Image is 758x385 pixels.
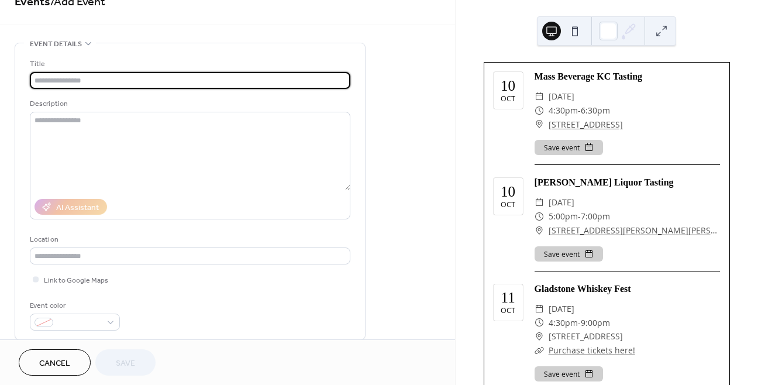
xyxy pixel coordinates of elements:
[535,366,603,381] button: Save event
[549,118,623,132] a: [STREET_ADDRESS]
[535,329,544,343] div: ​
[535,209,544,224] div: ​
[30,58,348,70] div: Title
[535,284,631,294] a: Gladstone Whiskey Fest
[501,78,515,93] div: 10
[39,357,70,370] span: Cancel
[30,38,82,50] span: Event details
[578,209,581,224] span: -
[535,140,603,155] button: Save event
[535,246,603,262] button: Save event
[501,95,515,103] div: Oct
[44,274,108,287] span: Link to Google Maps
[581,316,610,330] span: 9:00pm
[578,104,581,118] span: -
[549,345,635,356] a: Purchase tickets here!
[549,209,578,224] span: 5:00pm
[535,70,720,84] div: Mass Beverage KC Tasting
[535,302,544,316] div: ​
[549,329,623,343] span: [STREET_ADDRESS]
[501,184,515,199] div: 10
[501,307,515,315] div: Oct
[581,209,610,224] span: 7:00pm
[535,343,544,357] div: ​
[30,300,118,312] div: Event color
[578,316,581,330] span: -
[535,224,544,238] div: ​
[549,90,574,104] span: [DATE]
[535,176,720,190] div: [PERSON_NAME] Liquor Tasting
[549,302,574,316] span: [DATE]
[549,195,574,209] span: [DATE]
[535,90,544,104] div: ​
[501,201,515,209] div: Oct
[535,104,544,118] div: ​
[549,224,720,238] a: [STREET_ADDRESS][PERSON_NAME][PERSON_NAME]
[30,233,348,246] div: Location
[549,316,578,330] span: 4:30pm
[19,349,91,376] button: Cancel
[535,118,544,132] div: ​
[535,195,544,209] div: ​
[30,98,348,110] div: Description
[549,104,578,118] span: 4:30pm
[501,290,515,305] div: 11
[535,316,544,330] div: ​
[581,104,610,118] span: 6:30pm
